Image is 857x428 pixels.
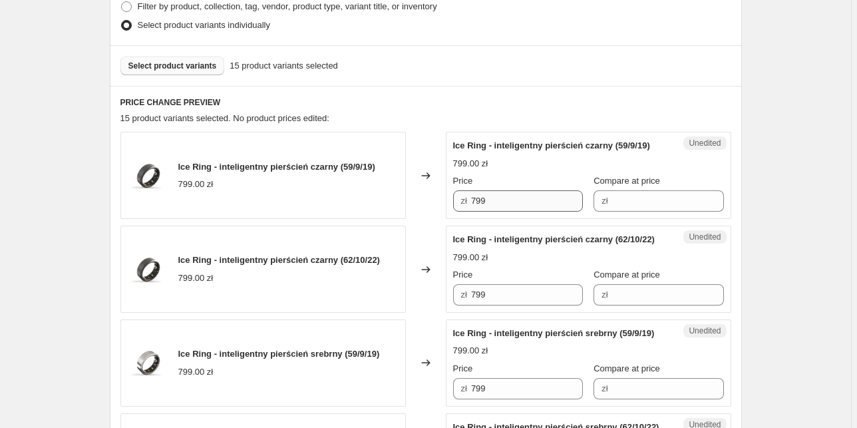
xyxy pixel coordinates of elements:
[178,349,380,359] span: Ice Ring - inteligentny pierścień srebrny (59/9/19)
[138,20,270,30] span: Select product variants individually
[453,270,473,280] span: Price
[230,59,338,73] span: 15 product variants selected
[689,325,721,336] span: Unedited
[120,97,731,108] h6: PRICE CHANGE PREVIEW
[453,176,473,186] span: Price
[128,156,168,196] img: 022454-ice-ring-black-01_80x.png
[594,363,660,373] span: Compare at price
[601,290,607,300] span: zł
[120,57,225,75] button: Select product variants
[128,250,168,290] img: 022454-ice-ring-black-01_80x.png
[461,383,467,393] span: zł
[178,272,214,285] div: 799.00 zł
[453,251,488,264] div: 799.00 zł
[461,196,467,206] span: zł
[601,383,607,393] span: zł
[128,61,217,71] span: Select product variants
[594,176,660,186] span: Compare at price
[120,113,329,123] span: 15 product variants selected. No product prices edited:
[453,140,650,150] span: Ice Ring - inteligentny pierścień czarny (59/9/19)
[601,196,607,206] span: zł
[689,232,721,242] span: Unedited
[689,138,721,148] span: Unedited
[453,157,488,170] div: 799.00 zł
[178,162,375,172] span: Ice Ring - inteligentny pierścień czarny (59/9/19)
[178,178,214,191] div: 799.00 zł
[138,1,437,11] span: Filter by product, collection, tag, vendor, product type, variant title, or inventory
[128,343,168,383] img: 022445-ice-ring-silver-01_80x.png
[178,255,380,265] span: Ice Ring - inteligentny pierścień czarny (62/10/22)
[453,344,488,357] div: 799.00 zł
[453,234,655,244] span: Ice Ring - inteligentny pierścień czarny (62/10/22)
[461,290,467,300] span: zł
[178,365,214,379] div: 799.00 zł
[594,270,660,280] span: Compare at price
[453,363,473,373] span: Price
[453,328,655,338] span: Ice Ring - inteligentny pierścień srebrny (59/9/19)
